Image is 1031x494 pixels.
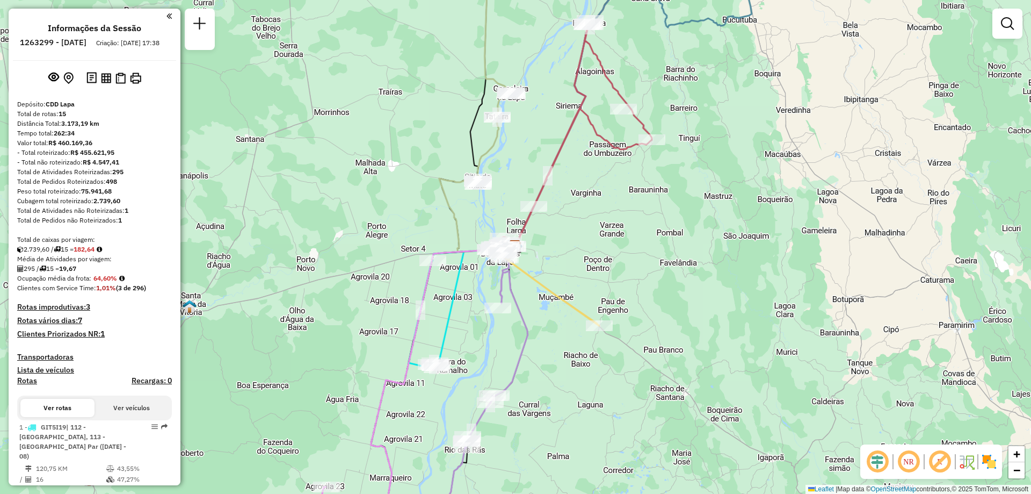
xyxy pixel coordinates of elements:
strong: 3 [86,302,90,312]
strong: (3 de 296) [116,284,146,292]
em: Rota exportada [161,424,168,430]
a: Clique aqui para minimizar o painel [166,10,172,22]
i: Total de Atividades [25,476,32,483]
button: Visualizar Romaneio [113,70,128,86]
a: Exibir filtros [997,13,1018,34]
a: Rotas [17,376,37,385]
i: % de utilização do peso [106,466,114,472]
img: Fluxo de ruas [958,453,975,470]
div: 295 / 15 = [17,264,172,274]
span: GIT5I19 [41,423,66,431]
div: Total de Pedidos Roteirizados: [17,177,172,187]
div: - Total roteirizado: [17,148,172,157]
strong: 7 [78,316,82,325]
h4: Informações da Sessão [48,23,141,33]
em: Opções [151,424,158,430]
div: - Total não roteirizado: [17,157,172,167]
button: Centralizar mapa no depósito ou ponto de apoio [61,70,76,87]
strong: 182,64 [74,245,95,253]
h4: Clientes Priorizados NR: [17,330,172,339]
span: Ocultar deslocamento [865,449,890,475]
button: Imprimir Rotas [128,70,143,86]
div: Média de Atividades por viagem: [17,254,172,264]
h4: Lista de veículos [17,366,172,375]
button: Ver veículos [95,399,169,417]
strong: R$ 460.169,36 [48,139,92,147]
div: Map data © contributors,© 2025 TomTom, Microsoft [805,485,1031,494]
td: / [19,474,25,485]
div: Distância Total: [17,119,172,128]
em: Média calculada utilizando a maior ocupação (%Peso ou %Cubagem) de cada rota da sessão. Rotas cro... [119,275,125,282]
strong: 3.173,19 km [61,119,99,127]
div: Peso total roteirizado: [17,187,172,196]
strong: 262:34 [54,129,75,137]
div: 2.739,60 / 15 = [17,245,172,254]
i: Total de Atividades [17,266,24,272]
div: Tempo total: [17,128,172,138]
h4: Recargas: 0 [132,376,172,385]
h4: Rotas vários dias: [17,316,172,325]
div: Total de Pedidos não Roteirizados: [17,216,172,225]
span: − [1013,463,1020,477]
img: CDD Lapa [508,240,522,254]
strong: R$ 455.621,95 [70,148,114,156]
div: Depósito: [17,99,172,109]
a: Zoom in [1008,446,1025,462]
strong: CDD Lapa [46,100,75,108]
button: Ver rotas [20,399,95,417]
strong: 1 [100,329,105,339]
div: Criação: [DATE] 17:38 [92,38,164,48]
button: Logs desbloquear sessão [84,70,99,87]
strong: 2.739,60 [93,197,120,205]
strong: 19,67 [59,264,76,273]
strong: R$ 4.547,41 [83,158,119,166]
span: Ocultar NR [896,449,921,475]
strong: 75.941,68 [81,187,112,195]
div: Total de caixas por viagem: [17,235,172,245]
h6: 1263299 - [DATE] [20,38,86,47]
h4: Rotas improdutivas: [17,303,172,312]
i: Distância Total [25,466,32,472]
div: Total de Atividades Roteirizadas: [17,167,172,177]
div: Total de rotas: [17,109,172,119]
button: Exibir sessão original [46,69,61,87]
strong: 15 [59,110,66,118]
span: Clientes com Service Time: [17,284,96,292]
strong: 498 [106,177,117,185]
h4: Transportadoras [17,353,172,362]
span: Ocupação média da frota: [17,274,91,282]
td: 47,27% [117,474,168,485]
button: Visualizar relatório de Roteirização [99,70,113,85]
span: | 112 - [GEOGRAPHIC_DATA], 113 - [GEOGRAPHIC_DATA] Par ([DATE] - 08) [19,423,126,460]
td: 16 [35,474,106,485]
div: Cubagem total roteirizado: [17,196,172,206]
i: Total de rotas [39,266,46,272]
div: Total de Atividades não Roteirizadas: [17,206,172,216]
span: Exibir rótulo [927,449,953,475]
span: 1 - [19,423,126,460]
td: 43,55% [117,463,168,474]
a: Zoom out [1008,462,1025,478]
a: Nova sessão e pesquisa [189,13,210,37]
i: Cubagem total roteirizado [17,246,24,253]
div: Valor total: [17,138,172,148]
i: % de utilização da cubagem [106,476,114,483]
strong: 1 [125,206,128,214]
i: Meta Caixas/viagem: 206,52 Diferença: -23,88 [97,246,102,253]
a: OpenStreetMap [871,485,917,493]
img: Exibir/Ocultar setores [981,453,998,470]
strong: 1,01% [96,284,116,292]
td: 120,75 KM [35,463,106,474]
strong: 295 [112,168,124,176]
strong: 1 [118,216,122,224]
img: RT PA - Santa Maria da Vitória [183,299,197,313]
i: Total de rotas [54,246,61,253]
strong: 64,60% [93,274,117,282]
span: | [836,485,837,493]
a: Leaflet [808,485,834,493]
span: + [1013,447,1020,461]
